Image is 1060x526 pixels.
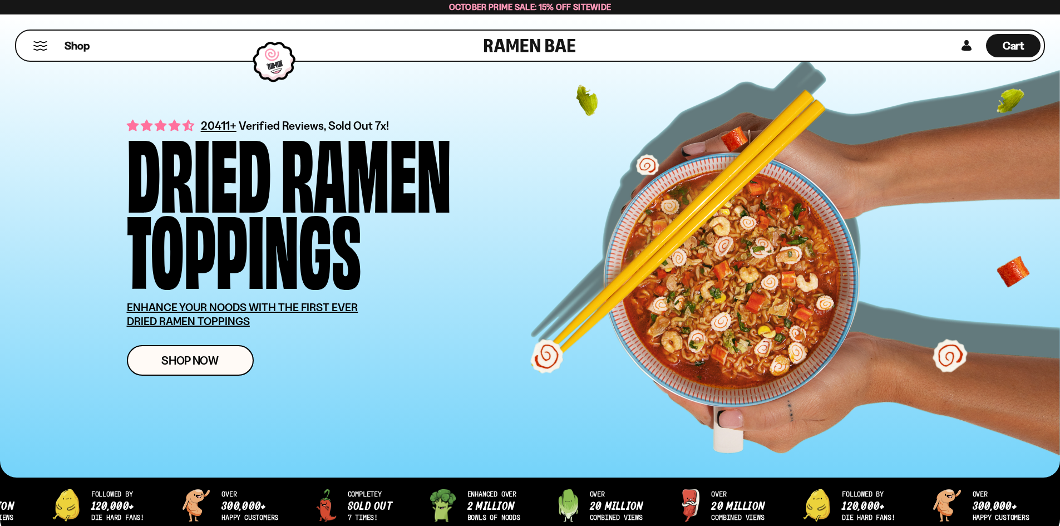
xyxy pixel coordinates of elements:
u: ENHANCE YOUR NOODS WITH THE FIRST EVER DRIED RAMEN TOPPINGS [127,301,358,328]
div: Toppings [127,208,361,284]
span: Shop [65,38,90,53]
button: Mobile Menu Trigger [33,41,48,51]
span: October Prime Sale: 15% off Sitewide [449,2,612,12]
span: Cart [1003,39,1024,52]
a: Shop [65,34,90,57]
span: Shop Now [161,355,219,366]
div: Ramen [281,131,451,208]
div: Dried [127,131,271,208]
div: Cart [986,31,1041,61]
a: Shop Now [127,345,254,376]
